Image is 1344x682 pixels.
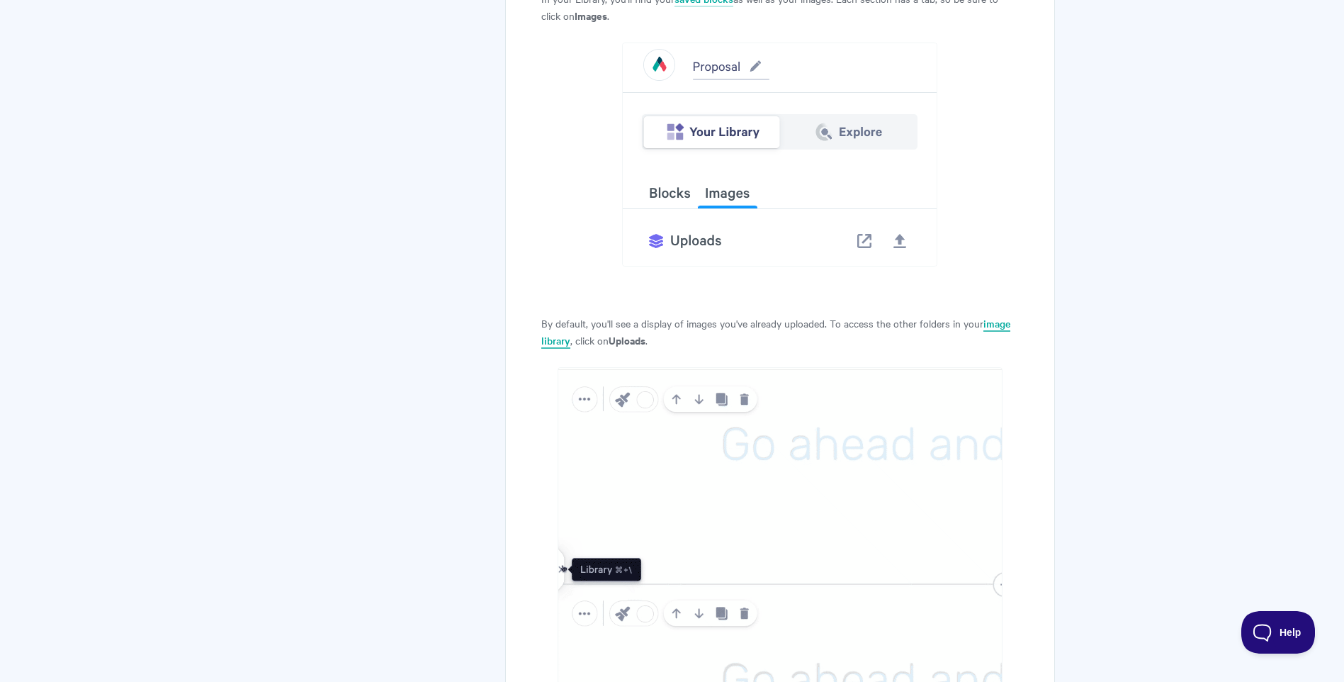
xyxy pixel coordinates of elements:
[622,43,937,267] img: file-YpXoP5KJSJ.png
[541,316,1010,349] a: image library
[1241,611,1316,654] iframe: Toggle Customer Support
[609,332,645,347] strong: Uploads
[541,315,1018,349] p: By default, you'll see a display of images you've already uploaded. To access the other folders i...
[575,8,607,23] strong: Images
